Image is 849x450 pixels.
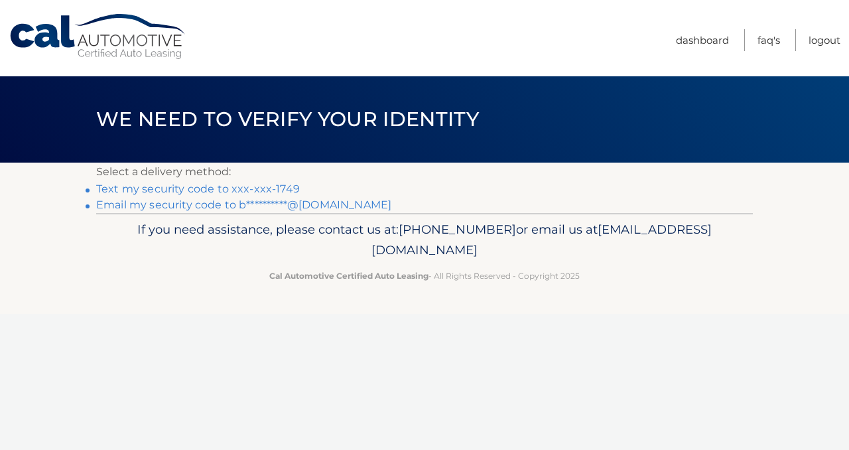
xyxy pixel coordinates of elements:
p: - All Rights Reserved - Copyright 2025 [105,269,744,283]
a: Cal Automotive [9,13,188,60]
a: Text my security code to xxx-xxx-1749 [96,183,300,195]
a: FAQ's [757,29,780,51]
span: [PHONE_NUMBER] [399,222,516,237]
span: We need to verify your identity [96,107,479,131]
a: Logout [809,29,840,51]
a: Dashboard [676,29,729,51]
p: Select a delivery method: [96,163,753,181]
a: Email my security code to b**********@[DOMAIN_NAME] [96,198,391,211]
p: If you need assistance, please contact us at: or email us at [105,219,744,262]
strong: Cal Automotive Certified Auto Leasing [269,271,428,281]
